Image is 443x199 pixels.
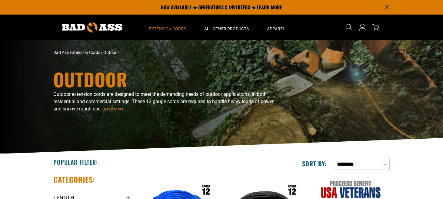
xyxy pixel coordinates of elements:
[302,160,327,167] label: Sort by:
[344,22,354,32] summary: Search
[258,15,294,40] summary: Apparel
[267,26,285,32] span: Apparel
[104,107,124,111] span: Read More
[53,49,275,56] nav: breadcrumbs
[101,50,102,55] span: ›
[149,26,186,32] span: Extension Cords
[53,70,275,88] h1: Outdoor
[195,15,258,40] summary: All Other Products
[53,91,274,112] span: Outdoor extension cords are designed to meet the demanding needs of outdoor applications, in both...
[62,22,122,32] img: Bad Ass Extension Cords
[53,158,98,166] h2: Popular Filter:
[204,26,249,32] span: All Other Products
[140,15,195,40] summary: Extension Cords
[53,175,95,184] h2: Categories:
[103,50,119,55] span: Outdoor
[53,50,100,55] a: Bad Ass Extension Cords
